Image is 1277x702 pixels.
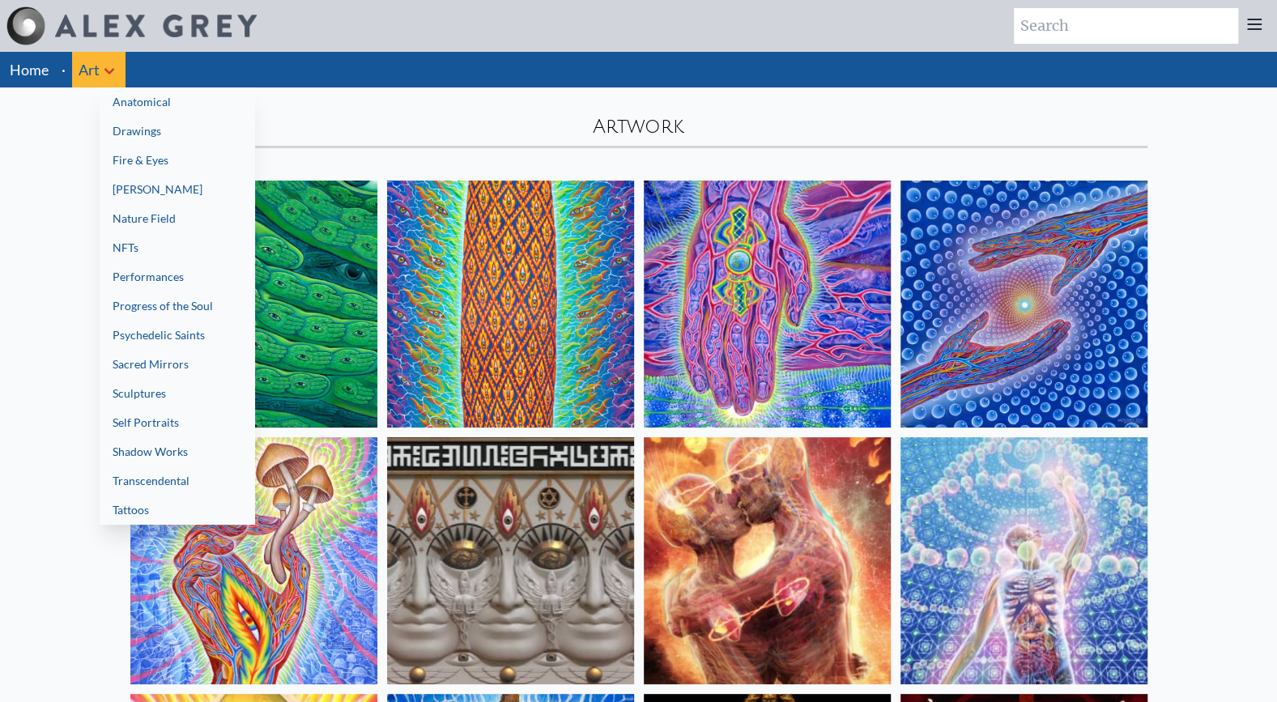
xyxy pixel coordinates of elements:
[100,466,255,496] a: Transcendental
[100,291,255,321] a: Progress of the Soul
[100,87,255,117] a: Anatomical
[100,437,255,466] a: Shadow Works
[100,146,255,175] a: Fire & Eyes
[100,262,255,291] a: Performances
[100,233,255,262] a: NFTs
[100,496,255,525] a: Tattoos
[100,117,255,146] a: Drawings
[100,175,255,204] a: [PERSON_NAME]
[100,321,255,350] a: Psychedelic Saints
[100,408,255,437] a: Self Portraits
[100,204,255,233] a: Nature Field
[100,350,255,379] a: Sacred Mirrors
[100,379,255,408] a: Sculptures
